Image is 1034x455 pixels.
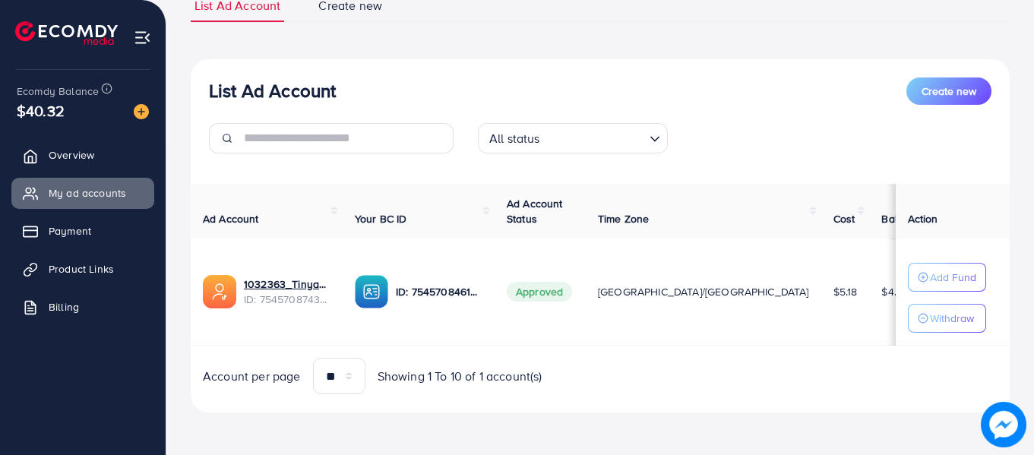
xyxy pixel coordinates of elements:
[545,125,643,150] input: Search for option
[11,140,154,170] a: Overview
[244,276,330,308] div: <span class='underline'>1032363_Tinyandtotspk_1756872268826</span></br>7545708743263158288
[49,261,114,276] span: Product Links
[203,368,301,385] span: Account per page
[11,292,154,322] a: Billing
[17,84,99,99] span: Ecomdy Balance
[17,100,65,122] span: $40.32
[49,185,126,201] span: My ad accounts
[49,299,79,314] span: Billing
[598,284,809,299] span: [GEOGRAPHIC_DATA]/[GEOGRAPHIC_DATA]
[244,276,330,292] a: 1032363_Tinyandtotspk_1756872268826
[930,268,976,286] p: Add Fund
[355,275,388,308] img: ic-ba-acc.ded83a64.svg
[396,283,482,301] p: ID: 7545708461661913105
[203,211,259,226] span: Ad Account
[134,29,151,46] img: menu
[507,196,563,226] span: Ad Account Status
[507,282,572,302] span: Approved
[908,263,986,292] button: Add Fund
[833,211,855,226] span: Cost
[908,304,986,333] button: Withdraw
[209,80,336,102] h3: List Ad Account
[833,284,858,299] span: $5.18
[355,211,407,226] span: Your BC ID
[134,104,149,119] img: image
[881,284,906,299] span: $4.12
[11,254,154,284] a: Product Links
[11,178,154,208] a: My ad accounts
[906,77,991,105] button: Create new
[486,128,543,150] span: All status
[922,84,976,99] span: Create new
[15,21,118,45] img: logo
[49,223,91,239] span: Payment
[11,216,154,246] a: Payment
[930,309,974,327] p: Withdraw
[908,211,938,226] span: Action
[203,275,236,308] img: ic-ads-acc.e4c84228.svg
[881,211,922,226] span: Balance
[378,368,542,385] span: Showing 1 To 10 of 1 account(s)
[49,147,94,163] span: Overview
[478,123,668,153] div: Search for option
[244,292,330,307] span: ID: 7545708743263158288
[981,402,1026,447] img: image
[598,211,649,226] span: Time Zone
